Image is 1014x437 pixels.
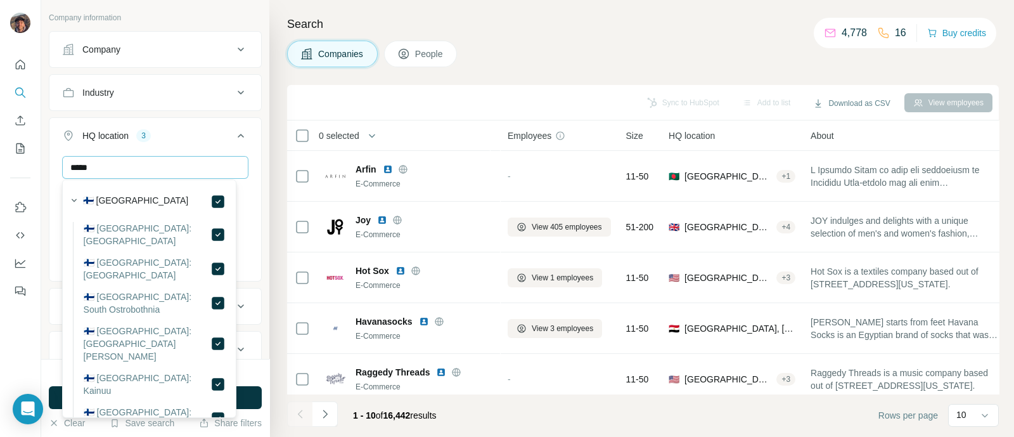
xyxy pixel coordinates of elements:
[318,48,364,60] span: Companies
[419,316,429,327] img: LinkedIn logo
[532,323,593,334] span: View 3 employees
[10,109,30,132] button: Enrich CSV
[49,291,261,322] button: Annual revenue ($)
[199,417,262,429] button: Share filters
[508,218,611,237] button: View 405 employees
[356,381,492,393] div: E-Commerce
[84,256,210,282] label: 🇫🇮 [GEOGRAPHIC_DATA]: [GEOGRAPHIC_DATA]
[136,130,151,141] div: 3
[383,410,411,421] span: 16,442
[626,373,649,386] span: 11-50
[325,322,345,335] img: Logo of Havanasocks
[395,266,406,276] img: LinkedIn logo
[49,417,85,429] button: Clear
[10,252,30,275] button: Dashboard
[508,319,602,338] button: View 3 employees
[811,316,998,341] span: [PERSON_NAME] starts from feet Havana Socks is an Egyptian brand of socks that was launched in [D...
[684,170,771,183] span: [GEOGRAPHIC_DATA], [GEOGRAPHIC_DATA], [GEOGRAPHIC_DATA] Division
[82,86,114,99] div: Industry
[776,221,795,233] div: + 4
[353,410,437,421] span: results
[669,373,679,386] span: 🇺🇸
[356,229,492,240] div: E-Commerce
[356,178,492,190] div: E-Commerce
[353,410,376,421] span: 1 - 10
[383,164,393,174] img: LinkedIn logo
[84,222,210,247] label: 🇫🇮 [GEOGRAPHIC_DATA]: [GEOGRAPHIC_DATA]
[811,367,998,392] span: Raggedy Threads is a music company based out of [STREET_ADDRESS][US_STATE].
[927,24,986,42] button: Buy credits
[49,121,261,156] button: HQ location3
[878,409,938,422] span: Rows per page
[356,214,371,226] span: Joy
[436,367,446,377] img: LinkedIn logo
[325,166,345,186] img: Logo of Arfin
[508,129,551,142] span: Employees
[626,221,654,233] span: 51-200
[84,325,210,363] label: 🇫🇮 [GEOGRAPHIC_DATA]: [GEOGRAPHIC_DATA][PERSON_NAME]
[669,170,679,183] span: 🇧🇩
[626,170,649,183] span: 11-50
[669,129,715,142] span: HQ location
[684,322,795,335] span: [GEOGRAPHIC_DATA], [GEOGRAPHIC_DATA]
[10,224,30,247] button: Use Surfe API
[49,334,261,365] button: Employees (size)
[804,94,899,113] button: Download as CSV
[10,53,30,76] button: Quick start
[319,129,359,142] span: 0 selected
[811,265,998,290] span: Hot Sox is a textiles company based out of [STREET_ADDRESS][US_STATE].
[82,43,120,56] div: Company
[508,374,511,384] span: -
[508,171,511,181] span: -
[356,366,430,379] span: Raggedy Threads
[287,15,999,33] h4: Search
[49,77,261,108] button: Industry
[377,215,387,225] img: LinkedIn logo
[811,129,834,142] span: About
[356,163,376,176] span: Arfin
[10,280,30,303] button: Feedback
[669,322,679,335] span: 🇪🇬
[84,406,210,431] label: 🇫🇮 [GEOGRAPHIC_DATA]: Kanta-Häme
[110,417,174,429] button: Save search
[376,410,383,421] span: of
[842,25,867,41] p: 4,778
[626,322,649,335] span: 11-50
[84,372,210,397] label: 🇫🇮 [GEOGRAPHIC_DATA]: Kainuu
[626,129,643,142] span: Size
[325,268,345,288] img: Logo of Hot Sox
[669,271,679,284] span: 🇺🇸
[356,315,413,328] span: Havanasocks
[508,268,602,287] button: View 1 employees
[49,34,261,65] button: Company
[956,408,966,421] p: 10
[415,48,444,60] span: People
[10,81,30,104] button: Search
[669,221,679,233] span: 🇬🇧
[312,401,338,427] button: Navigate to next page
[532,221,602,233] span: View 405 employees
[532,272,593,284] span: View 1 employees
[684,271,771,284] span: [GEOGRAPHIC_DATA]
[811,214,998,240] span: JOY indulges and delights with a unique selection of men's and women's fashion, homeware and gift...
[10,196,30,219] button: Use Surfe on LinkedIn
[356,264,389,277] span: Hot Sox
[49,386,262,409] button: Run search
[684,221,771,233] span: [GEOGRAPHIC_DATA], [GEOGRAPHIC_DATA], [GEOGRAPHIC_DATA]
[356,330,492,342] div: E-Commerce
[10,137,30,160] button: My lists
[84,290,210,316] label: 🇫🇮 [GEOGRAPHIC_DATA]: South Ostrobothnia
[325,217,345,237] img: Logo of Joy
[626,271,649,284] span: 11-50
[811,164,998,189] span: L Ipsumdo Sitam co adip eli seddoeiusm te Incididu Utla-etdolo mag ali enim adminimvenia. Quis no...
[10,13,30,33] img: Avatar
[82,129,129,142] div: HQ location
[83,194,189,209] label: 🇫🇮 [GEOGRAPHIC_DATA]
[684,373,771,386] span: [GEOGRAPHIC_DATA]
[13,394,43,424] div: Open Intercom Messenger
[776,272,795,284] div: + 3
[776,171,795,182] div: + 1
[49,12,262,23] p: Company information
[356,280,492,291] div: E-Commerce
[895,25,906,41] p: 16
